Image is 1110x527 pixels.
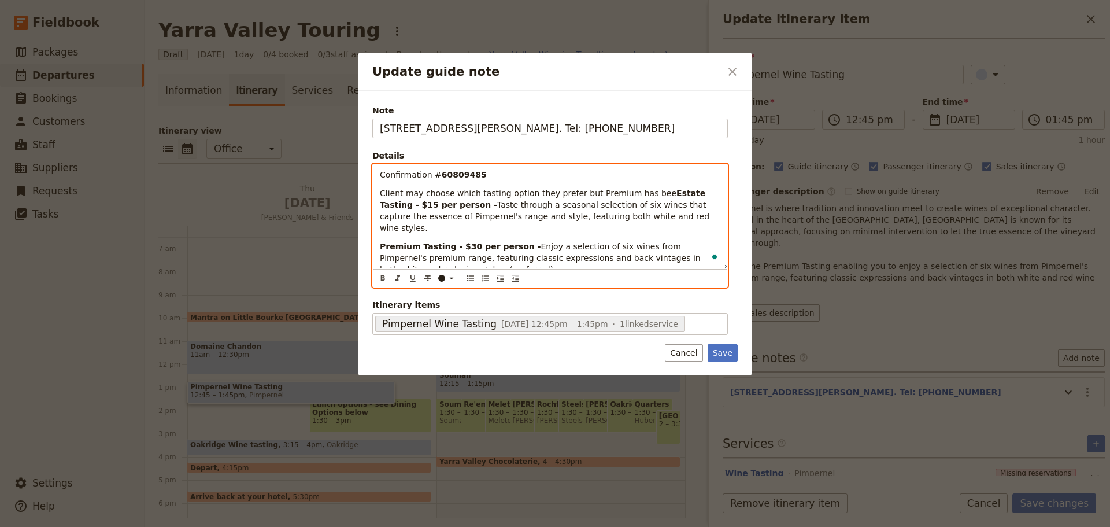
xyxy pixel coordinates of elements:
[372,105,728,116] span: Note
[437,274,460,283] div: ​
[380,242,703,274] span: Enjoy a selection of six wines from Pimpernel's premium range, featuring classic expressions and ...
[435,272,458,285] button: ​
[391,272,404,285] button: Format italic
[372,299,728,311] span: Itinerary items
[376,272,389,285] button: Format bold
[380,242,541,251] strong: Premium Tasting - $30 per person -
[442,170,487,179] strong: 60809485
[479,272,492,285] button: Numbered list
[708,344,738,362] button: Save
[464,272,477,285] button: Bulleted list
[380,170,442,179] span: Confirmation #
[372,63,720,80] h2: Update guide note
[421,272,434,285] button: Format strikethrough
[373,164,727,268] div: To enrich screen reader interactions, please activate Accessibility in Grammarly extension settings
[372,150,728,161] div: Details
[380,189,676,198] span: Client may choose which tasting option they prefer but Premium has bee
[372,119,728,138] input: Note
[382,317,497,331] span: Pimpernel Wine Tasting
[501,319,608,329] span: [DATE] 12:45pm – 1:45pm
[723,62,742,82] button: Close dialog
[665,344,702,362] button: Cancel
[380,200,712,233] span: Taste through a seasonal selection of six wines that capture the essence of Pimpernel's range and...
[613,318,678,330] span: 1 linked service
[494,272,507,285] button: Increase indent
[406,272,419,285] button: Format underline
[509,272,522,285] button: Decrease indent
